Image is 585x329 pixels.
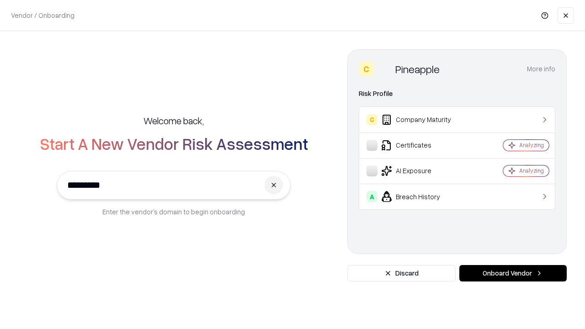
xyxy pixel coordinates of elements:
div: Breach History [367,191,476,202]
h2: Start A New Vendor Risk Assessment [40,134,308,153]
div: Analyzing [519,141,544,149]
button: Discard [347,265,456,281]
div: Certificates [367,140,476,151]
button: More info [527,61,555,77]
div: C [367,114,378,125]
img: Pineapple [377,62,392,76]
div: AI Exposure [367,165,476,176]
div: Analyzing [519,167,544,175]
h5: Welcome back, [144,114,204,127]
button: Onboard Vendor [459,265,567,281]
div: Pineapple [395,62,440,76]
div: Risk Profile [359,88,555,99]
p: Vendor / Onboarding [11,11,74,20]
div: A [367,191,378,202]
div: Company Maturity [367,114,476,125]
div: C [359,62,373,76]
p: Enter the vendor’s domain to begin onboarding [102,207,245,217]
